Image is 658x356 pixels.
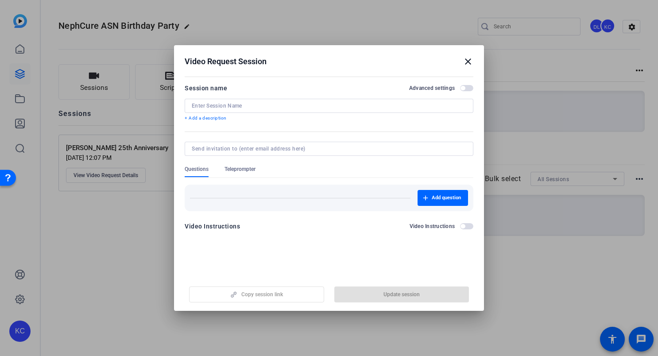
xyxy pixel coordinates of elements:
[410,223,455,230] h2: Video Instructions
[192,102,466,109] input: Enter Session Name
[418,190,468,206] button: Add question
[409,85,455,92] h2: Advanced settings
[185,115,473,122] p: + Add a description
[185,166,209,173] span: Questions
[185,56,473,67] div: Video Request Session
[224,166,255,173] span: Teleprompter
[192,145,463,152] input: Send invitation to (enter email address here)
[463,56,473,67] mat-icon: close
[185,221,240,232] div: Video Instructions
[432,194,461,201] span: Add question
[185,83,227,93] div: Session name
